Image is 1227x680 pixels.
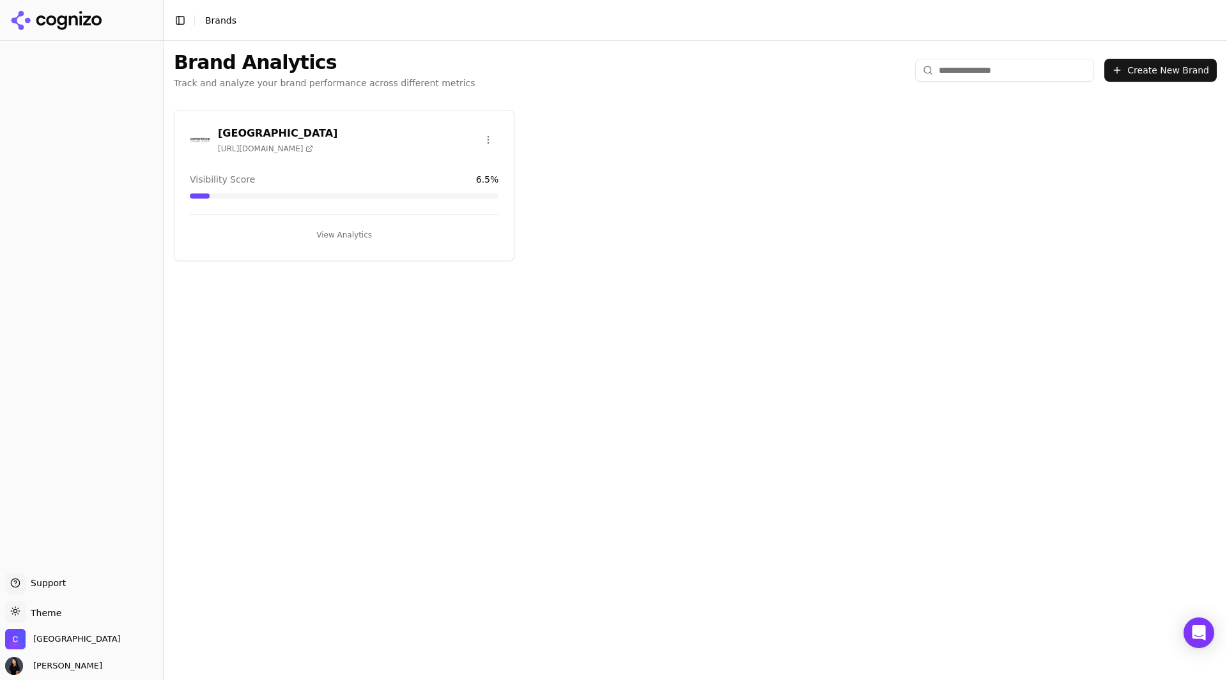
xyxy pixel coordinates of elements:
button: Create New Brand [1104,59,1217,82]
span: [PERSON_NAME] [28,660,102,672]
span: Support [26,577,66,589]
span: Cornerstone Healing Center [33,633,121,645]
button: View Analytics [190,225,498,245]
span: Brands [205,15,236,26]
span: [URL][DOMAIN_NAME] [218,144,313,154]
span: Theme [26,608,61,618]
img: Cornerstone Healing Center [5,629,26,649]
p: Track and analyze your brand performance across different metrics [174,77,475,89]
span: 6.5 % [476,173,499,186]
div: Open Intercom Messenger [1184,617,1214,648]
button: Open organization switcher [5,629,121,649]
h1: Brand Analytics [174,51,475,74]
h3: [GEOGRAPHIC_DATA] [218,126,337,141]
span: Visibility Score [190,173,255,186]
button: Open user button [5,657,102,675]
nav: breadcrumb [205,14,236,27]
img: Cornerstone Healing Center [190,130,210,150]
img: Susana Spiegel [5,657,23,675]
